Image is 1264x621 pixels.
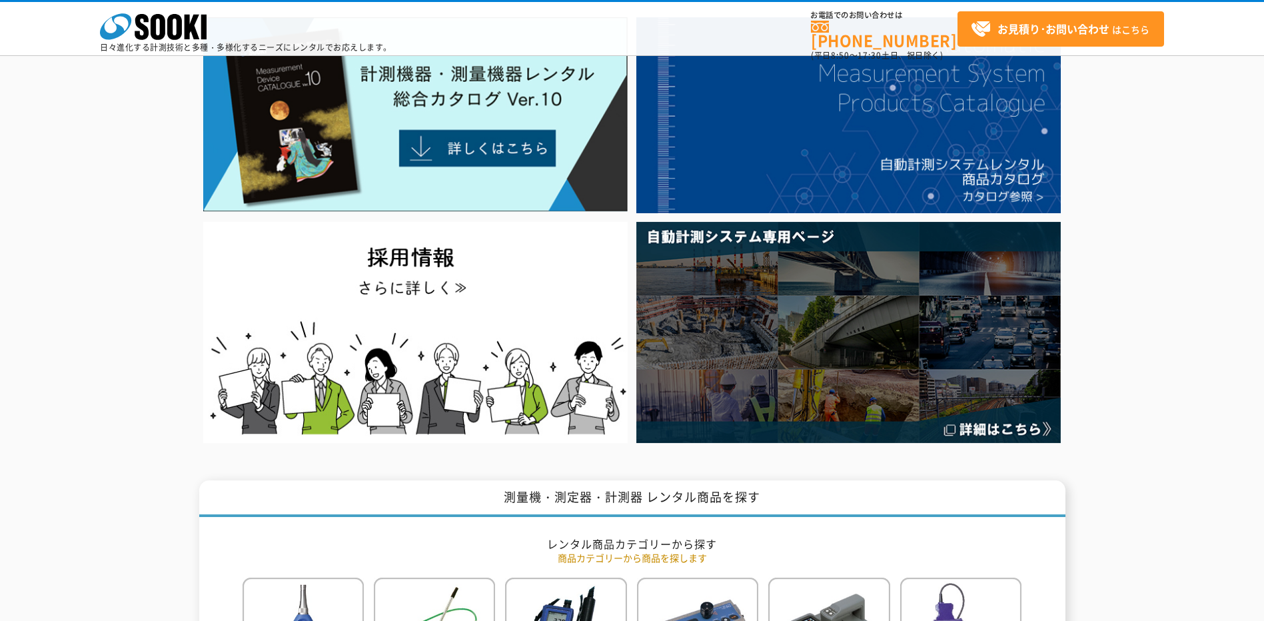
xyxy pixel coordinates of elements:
[243,551,1022,565] p: 商品カテゴリーから商品を探します
[636,17,1061,213] img: 自動計測システムカタログ
[811,21,957,48] a: [PHONE_NUMBER]
[858,49,882,61] span: 17:30
[811,49,943,61] span: (平日 ～ 土日、祝日除く)
[243,537,1022,551] h2: レンタル商品カテゴリーから探す
[811,11,957,19] span: お電話でのお問い合わせは
[971,19,1149,39] span: はこちら
[831,49,850,61] span: 8:50
[957,11,1164,47] a: お見積り･お問い合わせはこちら
[100,43,392,51] p: 日々進化する計測技術と多種・多様化するニーズにレンタルでお応えします。
[199,480,1065,517] h1: 測量機・測定器・計測器 レンタル商品を探す
[636,222,1061,442] img: 自動計測システム専用ページ
[203,17,628,212] img: Catalog Ver10
[997,21,1109,37] strong: お見積り･お問い合わせ
[203,222,628,442] img: SOOKI recruit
